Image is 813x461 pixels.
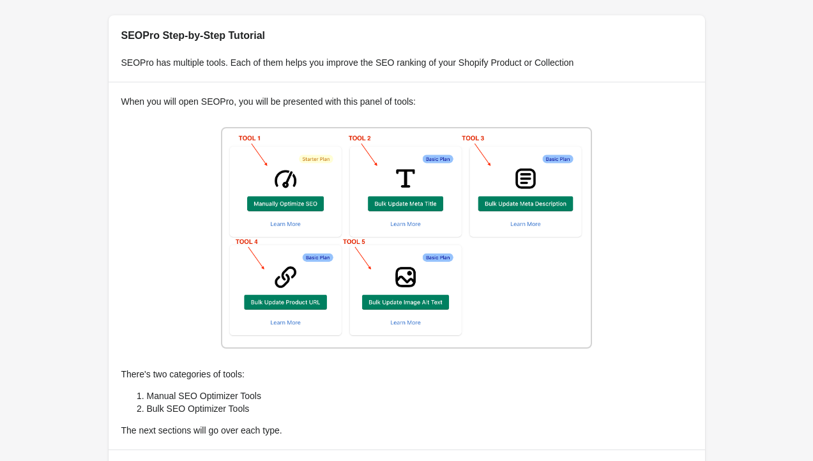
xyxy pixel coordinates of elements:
div: SEOPro has multiple tools. Each of them helps you improve the SEO ranking of your Shopify Product... [109,43,705,82]
li: Bulk SEO Optimizer Tools [147,402,692,415]
img: shopify_product_tools-a15a2ad061e0bfb6383618409689bbbc15aa9f1aa2637cf737155113020b90e1.png [229,135,584,338]
div: When you will open SEOPro, you will be presented with this panel of tools: There's two categories... [109,82,705,450]
li: Manual SEO Optimizer Tools [147,389,692,402]
h2: SEOPro Step-by-Step Tutorial [121,28,692,43]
